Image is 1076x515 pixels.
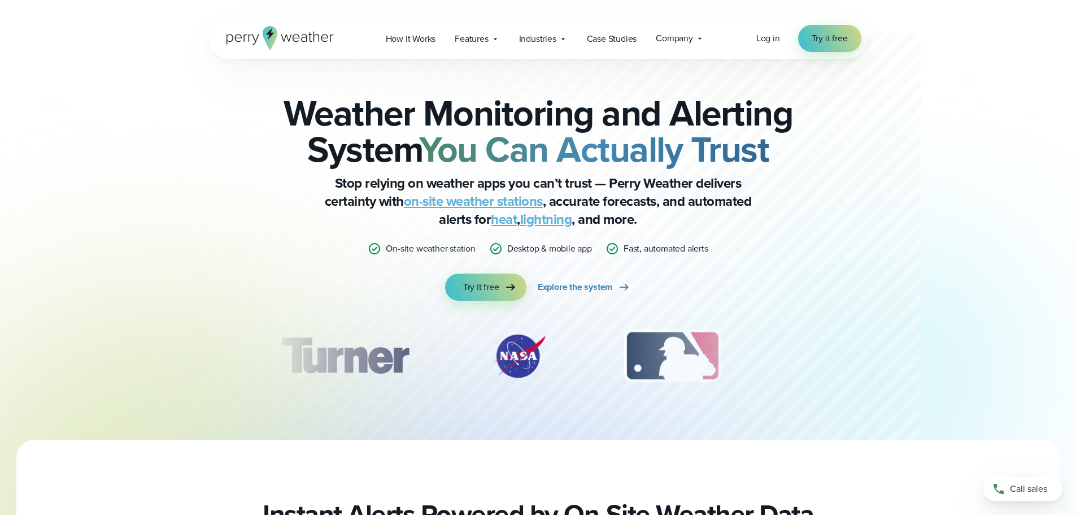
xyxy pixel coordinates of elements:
p: Fast, automated alerts [624,242,708,256]
h2: Weather Monitoring and Alerting System [265,95,812,167]
span: Try it free [463,280,499,294]
a: heat [491,209,517,230]
span: Call sales [1010,482,1047,496]
span: Try it free [812,32,848,45]
div: 2 of 12 [480,328,559,384]
a: Case Studies [577,27,647,50]
span: Company [656,32,693,45]
a: Log in [756,32,780,45]
img: Turner-Construction_1.svg [264,328,425,384]
a: lightning [520,209,572,230]
span: Case Studies [587,32,637,46]
p: On-site weather station [386,242,475,256]
span: Industries [519,32,556,46]
span: Features [455,32,488,46]
img: PGA.svg [786,328,877,384]
span: How it Works [386,32,436,46]
a: Try it free [445,274,526,301]
strong: You Can Actually Trust [419,123,769,176]
a: Explore the system [538,274,631,301]
a: How it Works [376,27,446,50]
img: MLB.svg [613,328,732,384]
a: on-site weather stations [404,191,543,211]
a: Try it free [798,25,861,52]
div: 4 of 12 [786,328,877,384]
div: 1 of 12 [264,328,425,384]
p: Desktop & mobile app [507,242,592,256]
span: Explore the system [538,280,613,294]
p: Stop relying on weather apps you can’t trust — Perry Weather delivers certainty with , accurate f... [312,174,764,228]
a: Call sales [983,477,1062,501]
div: slideshow [265,328,812,390]
img: NASA.svg [480,328,559,384]
div: 3 of 12 [613,328,732,384]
